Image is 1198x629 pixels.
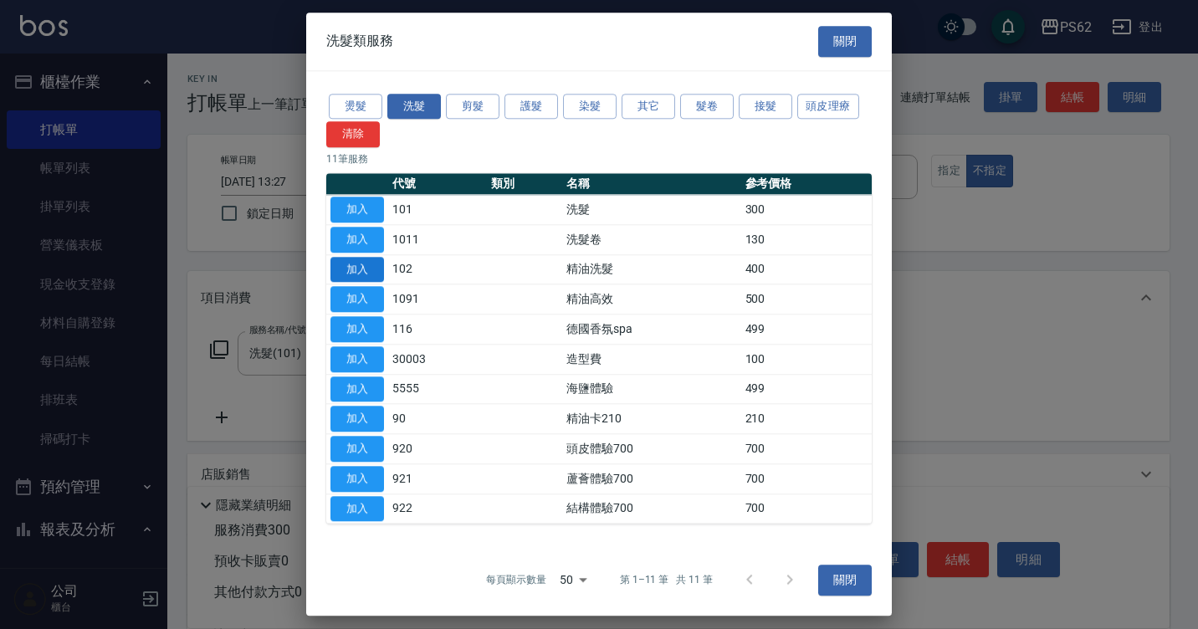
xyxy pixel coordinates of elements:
[330,287,384,313] button: 加入
[330,346,384,372] button: 加入
[562,314,740,345] td: 德國香氛spa
[741,254,872,284] td: 400
[388,374,487,404] td: 5555
[562,464,740,494] td: 蘆薈體驗700
[562,434,740,464] td: 頭皮體驗700
[387,94,441,120] button: 洗髮
[388,493,487,524] td: 922
[388,404,487,434] td: 90
[741,225,872,255] td: 130
[388,284,487,314] td: 1091
[562,404,740,434] td: 精油卡210
[388,225,487,255] td: 1011
[563,94,617,120] button: 染髮
[388,314,487,345] td: 116
[562,173,740,195] th: 名稱
[797,94,859,120] button: 頭皮理療
[562,345,740,375] td: 造型費
[487,173,562,195] th: 類別
[553,558,593,603] div: 50
[562,254,740,284] td: 精油洗髮
[739,94,792,120] button: 接髮
[330,376,384,402] button: 加入
[388,434,487,464] td: 920
[741,195,872,225] td: 300
[326,122,380,148] button: 清除
[562,284,740,314] td: 精油高效
[388,195,487,225] td: 101
[562,374,740,404] td: 海鹽體驗
[388,254,487,284] td: 102
[388,464,487,494] td: 921
[818,565,872,596] button: 關閉
[486,573,546,588] p: 每頁顯示數量
[330,496,384,522] button: 加入
[330,257,384,283] button: 加入
[504,94,558,120] button: 護髮
[818,26,872,57] button: 關閉
[330,436,384,462] button: 加入
[741,314,872,345] td: 499
[329,94,382,120] button: 燙髮
[562,195,740,225] td: 洗髮
[446,94,499,120] button: 剪髮
[741,284,872,314] td: 500
[741,404,872,434] td: 210
[562,493,740,524] td: 結構體驗700
[741,493,872,524] td: 700
[562,225,740,255] td: 洗髮卷
[741,434,872,464] td: 700
[741,173,872,195] th: 參考價格
[330,316,384,342] button: 加入
[330,227,384,253] button: 加入
[741,345,872,375] td: 100
[680,94,734,120] button: 髮卷
[622,94,675,120] button: 其它
[326,33,393,50] span: 洗髮類服務
[388,173,487,195] th: 代號
[330,407,384,432] button: 加入
[388,345,487,375] td: 30003
[620,573,713,588] p: 第 1–11 筆 共 11 筆
[330,466,384,492] button: 加入
[326,151,872,166] p: 11 筆服務
[330,197,384,222] button: 加入
[741,374,872,404] td: 499
[741,464,872,494] td: 700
